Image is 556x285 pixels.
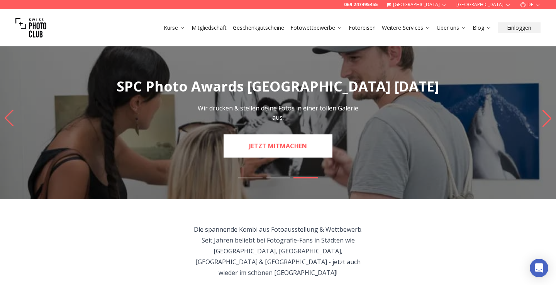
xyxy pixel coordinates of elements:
[188,22,230,33] button: Mitgliedschaft
[498,22,541,33] button: Einloggen
[290,24,342,32] a: Fotowettbewerbe
[287,22,346,33] button: Fotowettbewerbe
[15,12,46,43] img: Swiss photo club
[164,24,185,32] a: Kurse
[382,24,431,32] a: Weitere Services
[379,22,434,33] button: Weitere Services
[473,24,492,32] a: Blog
[190,224,366,278] p: Die spannende Kombi aus Fotoausstellung & Wettbewerb. Seit Jahren beliebt bei Fotografie-Fans in ...
[230,22,287,33] button: Geschenkgutscheine
[224,134,332,158] a: JETZT MITMACHEN
[470,22,495,33] button: Blog
[530,259,548,277] div: Open Intercom Messenger
[346,22,379,33] button: Fotoreisen
[192,103,364,122] p: Wir drucken & stellen deine Fotos in einer tollen Galerie aus.
[349,24,376,32] a: Fotoreisen
[161,22,188,33] button: Kurse
[437,24,466,32] a: Über uns
[192,24,227,32] a: Mitgliedschaft
[233,24,284,32] a: Geschenkgutscheine
[434,22,470,33] button: Über uns
[344,2,378,8] a: 069 247495455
